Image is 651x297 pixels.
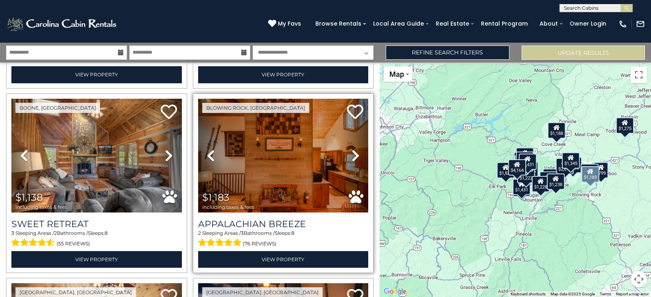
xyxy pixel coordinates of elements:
[347,104,363,121] a: Add to favorites
[369,17,428,30] a: Local Area Guide
[496,162,514,178] div: $1,825
[562,152,580,168] div: $1,345
[382,286,409,297] a: Open this area in Google Maps (opens a new window)
[535,17,562,30] a: About
[516,146,531,163] div: $850
[15,103,100,113] a: Boone, [GEOGRAPHIC_DATA]
[432,17,473,30] a: Real Estate
[551,292,595,296] span: Map data ©2025 Google
[477,17,532,30] a: Rental Program
[198,66,369,83] a: View Property
[11,230,14,236] span: 3
[618,20,627,28] img: phone-regular-white.png
[11,230,182,249] div: Sleeping Areas / Bathrooms / Sleeps:
[384,67,412,82] button: Change map style
[556,158,574,174] div: $2,619
[508,159,526,176] div: $4,164
[511,291,546,297] button: Keyboard shortcuts
[161,104,177,121] a: Add to favorites
[291,230,295,236] span: 8
[202,204,254,210] span: including taxes & fees
[268,20,303,28] a: My Favs
[198,230,369,249] div: Sleeping Areas / Bathrooms / Sleeps:
[520,161,538,178] div: $1,887
[548,122,566,138] div: $1,188
[202,191,229,203] span: $1,183
[389,70,404,78] span: Map
[581,166,599,182] div: $1,183
[15,191,43,203] span: $1,138
[11,66,182,83] a: View Property
[516,147,534,164] div: $2,293
[11,251,182,268] a: View Property
[382,286,409,297] img: Google
[594,162,608,178] div: $799
[543,168,561,184] div: $2,322
[278,20,301,28] span: My Favs
[519,154,537,170] div: $1,431
[198,219,369,230] a: Appalachian Breeze
[198,251,369,268] a: View Property
[105,230,108,236] span: 8
[15,204,68,210] span: including taxes & fees
[57,238,90,249] span: (55 reviews)
[202,103,309,113] a: Blowing Rock, [GEOGRAPHIC_DATA]
[532,176,550,192] div: $1,228
[616,117,634,134] div: $1,275
[516,151,534,167] div: $1,403
[546,173,564,189] div: $1,238
[566,17,610,30] a: Owner Login
[631,67,647,83] button: Toggle fullscreen view
[522,46,645,60] button: Update Results
[6,16,119,32] img: White-1-2.png
[513,180,531,196] div: $1,509
[311,17,365,30] a: Browse Rentals
[241,230,244,236] span: 3
[513,179,531,195] div: $1,431
[386,46,509,60] a: Refine Search Filters
[636,20,645,28] img: mail-regular-white.png
[631,271,647,287] button: Map camera controls
[600,292,611,296] a: Terms
[11,99,182,212] img: thumbnail_166687690.jpeg
[540,171,557,188] div: $2,034
[198,230,201,236] span: 2
[616,292,649,296] a: Report a map error
[54,230,57,236] span: 2
[243,238,276,249] span: (76 reviews)
[581,163,599,180] div: $1,307
[517,167,535,183] div: $1,222
[198,99,369,212] img: thumbnail_163265497.jpeg
[11,219,182,230] a: Sweet Retreat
